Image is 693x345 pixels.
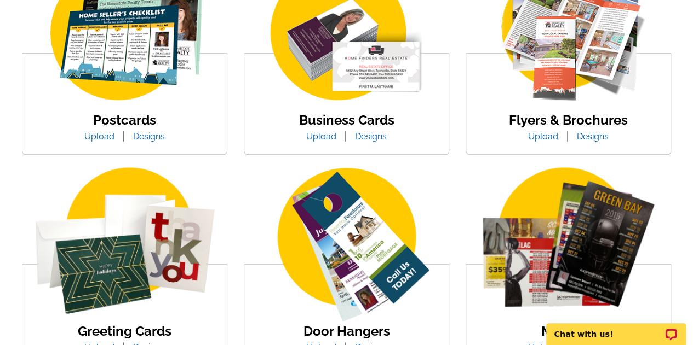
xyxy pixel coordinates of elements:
a: Flyers & Brochures [509,112,628,128]
iframe: LiveChat chat widget [539,311,693,345]
a: Upload [520,131,566,142]
a: Upload [76,131,123,142]
a: Designs [569,131,617,142]
img: greeting-card.png [22,167,227,325]
img: magnets.png [466,167,671,325]
a: Designs [125,131,173,142]
a: Designs [347,131,395,142]
a: Door Hangers [303,323,390,339]
a: Greeting Cards [78,323,171,339]
img: door-hanger-img.png [244,167,449,325]
a: Postcards [93,112,156,128]
a: Business Cards [299,112,394,128]
a: Upload [298,131,345,142]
